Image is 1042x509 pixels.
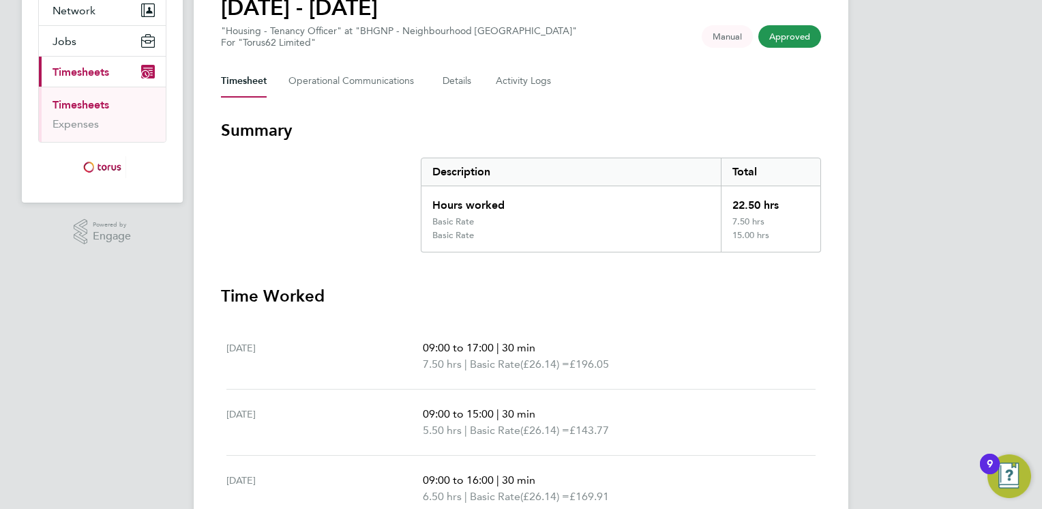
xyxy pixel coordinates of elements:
div: For "Torus62 Limited" [221,37,577,48]
span: Jobs [53,35,76,48]
h3: Time Worked [221,285,821,307]
span: Timesheets [53,66,109,78]
div: [DATE] [226,406,423,439]
a: Go to home page [38,156,166,178]
div: Timesheets [39,87,166,142]
div: Description [421,158,721,186]
span: 6.50 hrs [423,490,462,503]
span: £143.77 [569,424,609,437]
img: torus-logo-retina.png [78,156,126,178]
button: Timesheets [39,57,166,87]
span: 30 min [502,407,535,420]
span: 09:00 to 17:00 [423,341,494,354]
div: 15.00 hrs [721,230,820,252]
span: (£26.14) = [520,358,569,370]
span: 09:00 to 15:00 [423,407,494,420]
span: 5.50 hrs [423,424,462,437]
div: "Housing - Tenancy Officer" at "BHGNP - Neighbourhood [GEOGRAPHIC_DATA]" [221,25,577,48]
button: Open Resource Center, 9 new notifications [987,454,1031,498]
span: | [496,341,499,354]
div: [DATE] [226,472,423,505]
button: Details [443,65,474,98]
div: 22.50 hrs [721,186,820,216]
span: 09:00 to 16:00 [423,474,494,486]
span: | [464,358,467,370]
button: Activity Logs [496,65,553,98]
span: Powered by [93,219,131,231]
a: Expenses [53,117,99,130]
button: Timesheet [221,65,267,98]
span: 7.50 hrs [423,358,462,370]
div: [DATE] [226,340,423,373]
div: 9 [987,464,993,482]
span: Basic Rate [470,489,520,505]
div: Summary [421,158,821,252]
span: Network [53,4,95,17]
a: Powered byEngage [74,219,132,245]
span: | [496,474,499,486]
a: Timesheets [53,98,109,111]
span: Basic Rate [470,422,520,439]
span: 30 min [502,474,535,486]
span: (£26.14) = [520,490,569,503]
span: | [496,407,499,420]
span: 30 min [502,341,535,354]
div: 7.50 hrs [721,216,820,230]
span: £169.91 [569,490,609,503]
div: Hours worked [421,186,721,216]
div: Total [721,158,820,186]
h3: Summary [221,119,821,141]
button: Jobs [39,26,166,56]
div: Basic Rate [432,230,474,241]
span: | [464,490,467,503]
span: £196.05 [569,358,609,370]
span: This timesheet was manually created. [702,25,753,48]
span: Engage [93,231,131,242]
button: Operational Communications [288,65,421,98]
span: (£26.14) = [520,424,569,437]
span: | [464,424,467,437]
div: Basic Rate [432,216,474,227]
span: This timesheet has been approved. [758,25,821,48]
span: Basic Rate [470,356,520,373]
